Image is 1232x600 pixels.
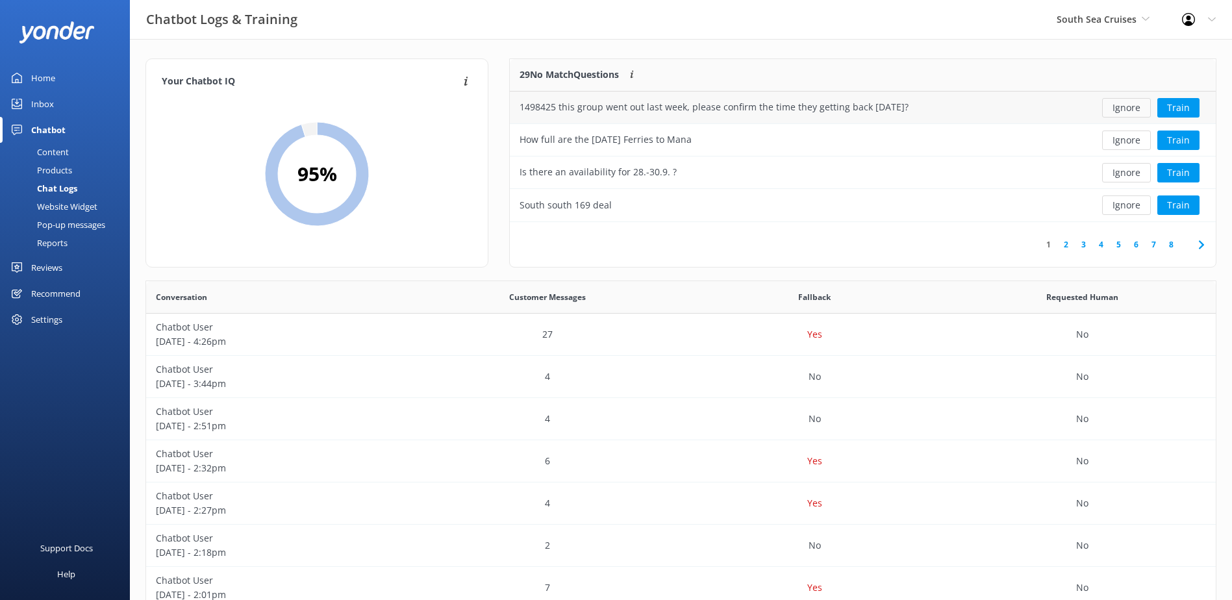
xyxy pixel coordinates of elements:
[156,447,404,461] p: Chatbot User
[1076,412,1088,426] p: No
[156,461,404,475] p: [DATE] - 2:32pm
[8,179,130,197] a: Chat Logs
[809,369,821,384] p: No
[520,68,619,82] p: 29 No Match Questions
[545,369,550,384] p: 4
[545,496,550,510] p: 4
[1157,163,1200,182] button: Train
[520,165,677,179] div: Is there an availability for 28.-30.9. ?
[146,398,1216,440] div: row
[542,327,553,342] p: 27
[146,482,1216,525] div: row
[510,92,1216,221] div: grid
[1102,131,1151,150] button: Ignore
[57,561,75,587] div: Help
[1057,238,1075,251] a: 2
[1092,238,1110,251] a: 4
[156,419,404,433] p: [DATE] - 2:51pm
[297,158,337,190] h2: 95 %
[1040,238,1057,251] a: 1
[809,538,821,553] p: No
[8,234,68,252] div: Reports
[146,314,1216,356] div: row
[510,156,1216,189] div: row
[1145,238,1163,251] a: 7
[162,75,460,89] h4: Your Chatbot IQ
[146,525,1216,567] div: row
[520,100,909,114] div: 1498425 this group went out last week, please confirm the time they getting back [DATE]?
[1157,195,1200,215] button: Train
[146,9,297,30] h3: Chatbot Logs & Training
[807,327,822,342] p: Yes
[510,92,1216,124] div: row
[31,281,81,306] div: Recommend
[1046,291,1118,303] span: Requested Human
[31,117,66,143] div: Chatbot
[1076,496,1088,510] p: No
[8,143,69,161] div: Content
[1102,98,1151,118] button: Ignore
[1157,98,1200,118] button: Train
[798,291,831,303] span: Fallback
[31,306,62,332] div: Settings
[1076,454,1088,468] p: No
[156,531,404,545] p: Chatbot User
[1075,238,1092,251] a: 3
[31,91,54,117] div: Inbox
[156,545,404,560] p: [DATE] - 2:18pm
[807,454,822,468] p: Yes
[1157,131,1200,150] button: Train
[156,362,404,377] p: Chatbot User
[8,197,97,216] div: Website Widget
[156,334,404,349] p: [DATE] - 4:26pm
[156,405,404,419] p: Chatbot User
[8,216,130,234] a: Pop-up messages
[510,124,1216,156] div: row
[545,454,550,468] p: 6
[1076,369,1088,384] p: No
[8,179,77,197] div: Chat Logs
[520,198,612,212] div: South south 169 deal
[31,255,62,281] div: Reviews
[545,412,550,426] p: 4
[1163,238,1180,251] a: 8
[19,21,94,43] img: yonder-white-logo.png
[156,291,207,303] span: Conversation
[40,535,93,561] div: Support Docs
[1076,581,1088,595] p: No
[156,573,404,588] p: Chatbot User
[807,496,822,510] p: Yes
[1127,238,1145,251] a: 6
[31,65,55,91] div: Home
[509,291,586,303] span: Customer Messages
[1102,163,1151,182] button: Ignore
[8,161,130,179] a: Products
[545,538,550,553] p: 2
[1057,13,1137,25] span: South Sea Cruises
[1102,195,1151,215] button: Ignore
[1076,538,1088,553] p: No
[156,320,404,334] p: Chatbot User
[520,132,692,147] div: How full are the [DATE] Ferries to Mana
[1076,327,1088,342] p: No
[8,143,130,161] a: Content
[8,161,72,179] div: Products
[545,581,550,595] p: 7
[156,377,404,391] p: [DATE] - 3:44pm
[8,234,130,252] a: Reports
[510,189,1216,221] div: row
[146,356,1216,398] div: row
[8,197,130,216] a: Website Widget
[809,412,821,426] p: No
[146,440,1216,482] div: row
[807,581,822,595] p: Yes
[1110,238,1127,251] a: 5
[156,503,404,518] p: [DATE] - 2:27pm
[156,489,404,503] p: Chatbot User
[8,216,105,234] div: Pop-up messages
